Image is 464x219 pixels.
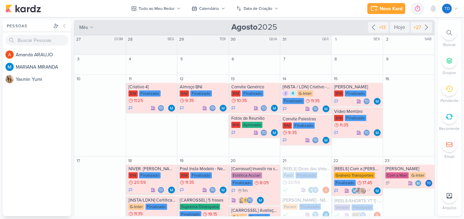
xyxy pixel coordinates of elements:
p: Grupos [442,70,456,76]
div: Finalizado [139,90,161,97]
span: +1 [366,188,370,193]
span: 20:59 [134,180,146,185]
div: Thais de carvalho [158,187,164,193]
div: BNI [180,90,189,97]
div: Colaboradores: Thais de carvalho [312,137,320,144]
div: G-Inter [297,90,313,97]
span: 2025 [231,22,277,33]
div: 12 [178,75,185,82]
div: Responsável: MARIANA MIRANDA [323,105,329,112]
div: Colaboradores: Thais de carvalho [312,105,320,112]
div: Responsável: MARIANA MIRANDA [374,187,381,194]
div: [REELS/SHORTS YT 1] - Siglas [334,198,382,204]
img: MARIANA MIRANDA [168,105,175,112]
img: MARIANA MIRANDA [323,211,329,218]
div: Y a s m i n Y u m i [16,76,71,83]
div: Thais de carvalho [260,105,267,112]
div: Em Andamento [334,130,338,135]
div: +13 [378,24,387,31]
div: Responsável: MARIANA MIRANDA [168,105,175,112]
div: Responsável: MARIANA MIRANDA [374,129,381,136]
div: Finalizado [242,90,263,97]
img: Yasmin Yumi [5,75,14,83]
img: Sarah Violante [359,187,366,194]
div: BNI [180,172,189,178]
span: 11:35 [134,211,143,216]
div: [REELS] Dicas das Veteranas - Notas Complementares [283,166,330,172]
div: Finalizado [283,211,288,218]
div: Suprema Osteopatia [180,204,220,210]
div: Novo Kard [380,5,402,12]
p: Td [365,100,369,103]
div: Colaboradores: MARIANA MIRANDA [415,180,423,187]
div: Thais de carvalho [363,98,370,105]
div: Colaboradores: Thais de carvalho [363,129,372,136]
div: Com a Mari [385,172,409,178]
div: Colaboradores: Thais de carvalho [158,187,166,193]
span: 10:35 [237,98,247,103]
span: 17:45 [363,180,372,185]
div: Em Andamento [283,137,287,143]
img: MARIANA MIRANDA [168,187,175,193]
p: Td [313,107,317,111]
span: 9:35 [288,130,297,135]
p: r [310,189,312,192]
div: 4 [290,91,296,96]
div: Finalizado [190,90,212,97]
div: 9 [384,56,391,62]
div: Finalizado [283,98,304,104]
div: Fasb [283,172,294,178]
div: 6 [230,56,236,62]
div: 19 [178,157,185,164]
img: MARIANA MIRANDA [415,180,422,187]
div: 18 [127,157,134,164]
div: +27 [412,24,422,31]
div: Em Andamento [231,188,235,193]
img: MARIANA MIRANDA [271,129,278,136]
div: [REELS] Com a Sylvia [334,166,382,172]
div: SEX [373,36,382,42]
div: Finalizado [139,172,161,178]
div: Responsável: Amanda ARAUJO [374,212,381,219]
div: 23 [384,157,391,164]
span: 11:35 [340,123,349,128]
div: BNI [231,90,241,97]
span: 9:35 [185,98,194,103]
div: Finalizado [231,180,253,186]
div: Em Andamento [180,105,184,111]
div: BNI [231,122,241,128]
strong: Agosto [231,22,258,32]
div: Done [334,212,340,219]
div: Finalizado [352,204,373,210]
div: BNI [128,172,138,178]
div: Responsável: MARIANA MIRANDA [271,129,278,136]
div: Thais de carvalho [425,180,432,187]
p: Td [313,189,317,192]
div: Thais de carvalho [246,197,253,204]
div: Thais de carvalho [442,4,452,13]
div: [CARROSSEL] Avaliação do Google - Elogios [231,208,279,213]
div: Thais de carvalho [158,105,164,112]
div: Responsável: MARIANA MIRANDA [220,187,227,193]
div: Colaboradores: roberta.pecora@fasb.com.br, Thais de carvalho [308,187,320,193]
div: BNI [128,90,138,97]
div: [INSTA/LDKN] Certificação FIDI [128,198,176,203]
div: BNI [283,122,292,129]
div: NIVER. Mariana [128,166,176,172]
img: MARIANA MIRANDA [5,63,14,71]
p: Td [365,131,369,135]
img: MARIANA MIRANDA [323,105,329,112]
input: Buscar Pessoas [5,35,68,46]
div: J [283,91,288,96]
p: Td [262,107,266,110]
div: Colaboradores: Thais de carvalho [209,187,218,193]
div: Finalizado [299,204,321,210]
img: Amanda ARAUJO [323,187,329,193]
div: 16 [384,75,391,82]
div: SAB [425,36,434,42]
p: Arquivo [442,205,456,211]
span: 19:15 [208,212,217,217]
span: +1 [366,213,370,218]
div: Almoço BNI [180,84,227,90]
img: MARIANA MIRANDA [374,129,381,136]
